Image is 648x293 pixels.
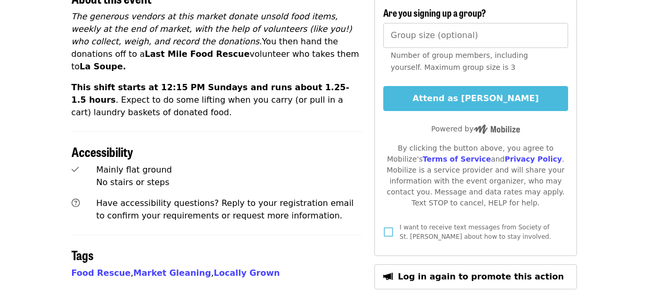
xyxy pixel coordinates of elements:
[383,143,568,209] div: By clicking the button above, you agree to Mobilize's and . Mobilize is a service provider and wi...
[145,49,250,59] strong: Last Mile Food Rescue
[391,51,528,71] span: Number of group members, including yourself. Maximum group size is 3
[96,164,362,176] div: Mainly flat ground
[72,165,79,175] i: check icon
[133,268,211,278] a: Market Gleaning
[474,125,520,134] img: Powered by Mobilize
[72,142,133,161] span: Accessibility
[96,198,354,221] span: Have accessibility questions? Reply to your registration email to confirm your requirements or re...
[383,6,486,19] span: Are you signing up a group?
[72,10,362,73] p: You then hand the donations off to a volunteer who takes them to
[133,268,214,278] span: ,
[72,246,93,264] span: Tags
[431,125,520,133] span: Powered by
[398,272,564,282] span: Log in again to promote this action
[72,198,80,208] i: question-circle icon
[374,264,576,289] button: Log in again to promote this action
[72,81,362,119] p: . Expect to do some lifting when you carry (or pull in a cart) laundry baskets of donated food.
[72,82,349,105] strong: This shift starts at 12:15 PM Sundays and runs about 1.25-1.5 hours
[72,268,134,278] span: ,
[383,23,568,48] input: [object Object]
[504,155,562,163] a: Privacy Policy
[96,176,362,189] div: No stairs or steps
[399,224,551,240] span: I want to receive text messages from Society of St. [PERSON_NAME] about how to stay involved.
[422,155,491,163] a: Terms of Service
[72,11,352,46] em: The generous vendors at this market donate unsold food items, weekly at the end of market, with t...
[214,268,280,278] a: Locally Grown
[80,62,126,71] strong: La Soupe.
[383,86,568,111] button: Attend as [PERSON_NAME]
[72,268,131,278] a: Food Rescue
